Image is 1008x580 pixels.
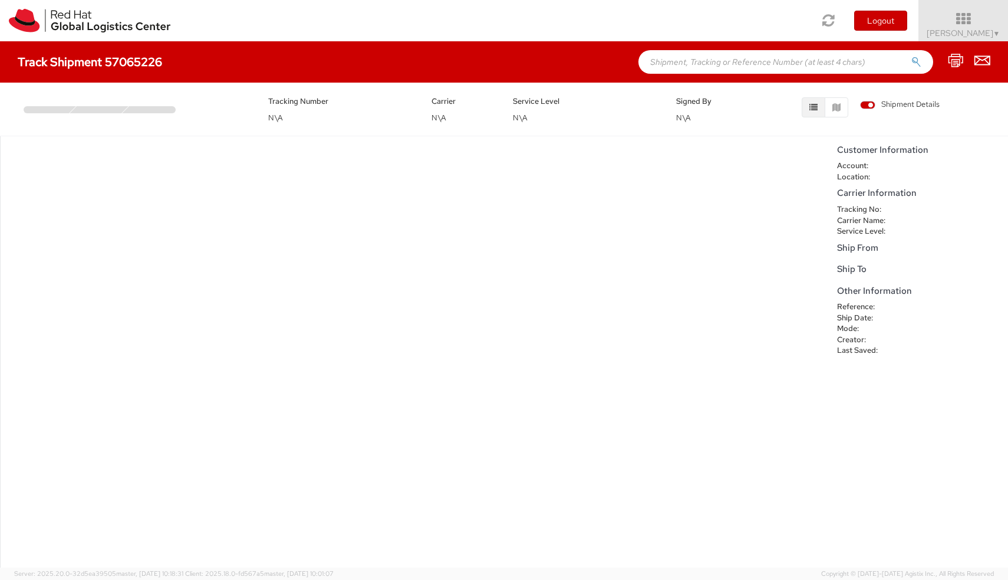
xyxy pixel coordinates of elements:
[513,97,658,106] h5: Service Level
[18,55,162,68] h4: Track Shipment 57065226
[828,172,904,183] dt: Location:
[860,99,940,112] label: Shipment Details
[854,11,907,31] button: Logout
[828,313,904,324] dt: Ship Date:
[828,226,904,237] dt: Service Level:
[268,113,283,123] span: N\A
[638,50,933,74] input: Shipment, Tracking or Reference Number (at least 4 chars)
[676,97,740,106] h5: Signed By
[837,264,1002,274] h5: Ship To
[828,160,904,172] dt: Account:
[676,113,691,123] span: N\A
[513,113,528,123] span: N\A
[993,29,1000,38] span: ▼
[828,215,904,227] dt: Carrier Name:
[116,569,183,578] span: master, [DATE] 10:18:31
[828,323,904,335] dt: Mode:
[268,97,414,106] h5: Tracking Number
[860,99,940,110] span: Shipment Details
[828,335,904,346] dt: Creator:
[9,9,170,32] img: rh-logistics-00dfa346123c4ec078e1.svg
[837,145,1002,155] h5: Customer Information
[264,569,334,578] span: master, [DATE] 10:01:07
[837,286,1002,296] h5: Other Information
[14,569,183,578] span: Server: 2025.20.0-32d5ea39505
[185,569,334,578] span: Client: 2025.18.0-fd567a5
[431,97,495,106] h5: Carrier
[821,569,994,579] span: Copyright © [DATE]-[DATE] Agistix Inc., All Rights Reserved
[927,28,1000,38] span: [PERSON_NAME]
[837,243,1002,253] h5: Ship From
[828,345,904,356] dt: Last Saved:
[837,188,1002,198] h5: Carrier Information
[431,113,446,123] span: N\A
[828,302,904,313] dt: Reference:
[828,204,904,215] dt: Tracking No:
